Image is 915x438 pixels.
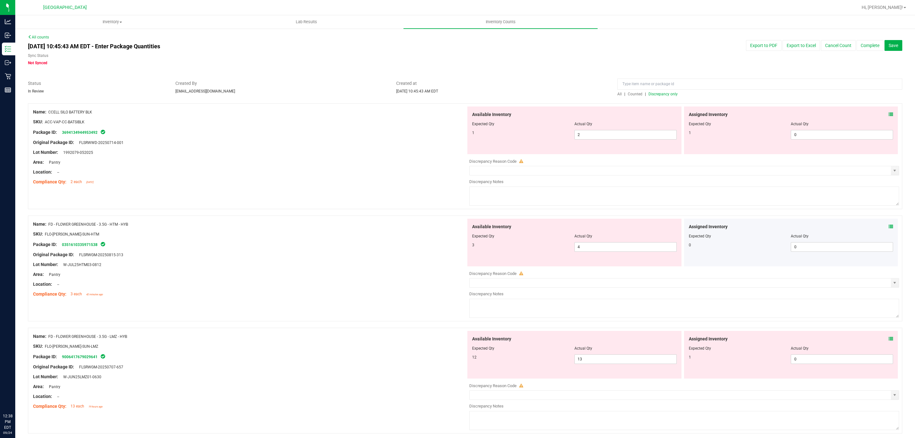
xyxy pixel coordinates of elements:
button: Export to PDF [746,40,782,51]
span: Pantry [46,385,60,389]
inline-svg: Inventory [5,46,11,52]
span: Name: [33,109,46,114]
span: FD - FLOWER GREENHOUSE - 3.5G - LMZ - HYB [48,334,127,339]
span: | [624,92,625,96]
span: Expected Qty [472,122,494,126]
span: 1992079-052025 [60,150,93,155]
inline-svg: Analytics [5,18,11,25]
span: [DATE] 10:45:43 AM EDT [396,89,438,93]
span: Compliance Qty: [33,404,66,409]
a: 3694134944953492 [62,130,98,135]
span: ACC-VAP-CC-BATSIBLK [45,120,85,124]
span: Compliance Qty: [33,179,66,184]
span: FD - FLOWER GREENHOUSE - 3.5G - HTM - HYB [48,222,128,227]
span: CCELL SILO BATTERY BLK [48,110,92,114]
span: [EMAIL_ADDRESS][DOMAIN_NAME] [175,89,235,93]
span: Package ID: [33,242,57,247]
span: select [891,278,899,287]
span: Assigned Inventory [689,223,728,230]
span: Area: [33,160,44,165]
span: FLO-[PERSON_NAME]-SUN-HTM [45,232,99,236]
span: Area: [33,272,44,277]
div: 0 [689,242,791,248]
span: In Review [28,89,44,93]
span: select [891,166,899,175]
div: Actual Qty [791,346,893,351]
iframe: Resource center [6,387,25,406]
span: Name: [33,222,46,227]
span: Discrepancy Reason Code [469,271,517,276]
div: Discrepancy Notes [469,291,899,297]
span: -- [54,282,59,287]
span: Assigned Inventory [689,336,728,342]
span: Created By [175,80,387,87]
div: 1 [689,130,791,136]
iframe: Resource center unread badge [19,386,26,394]
input: 4 [575,243,676,251]
span: Counted [628,92,642,96]
span: Available Inventory [472,223,511,230]
span: [GEOGRAPHIC_DATA] [43,5,87,10]
input: 0 [791,130,893,139]
span: Discrepancy only [648,92,678,96]
span: W-JUL25HTM03-0812 [60,263,101,267]
span: Compliance Qty: [33,291,66,297]
span: FLSRWWD-20250714-001 [76,140,124,145]
div: Discrepancy Notes [469,179,899,185]
h4: [DATE] 10:45:43 AM EDT - Enter Package Quantities [28,43,534,50]
div: 1 [689,354,791,360]
input: 13 [575,355,676,364]
span: 1 [472,131,474,135]
span: Package ID: [33,354,57,359]
span: Available Inventory [472,336,511,342]
span: SKU: [33,344,43,349]
span: FLO-[PERSON_NAME]-SUN-LMZ [45,344,98,349]
span: Name: [33,334,46,339]
span: 3 [472,243,474,247]
span: -- [54,170,59,175]
a: 9006417679029641 [62,355,98,359]
span: Lot Number: [33,150,58,155]
span: Actual Qty [574,346,592,351]
span: Actual Qty [574,234,592,238]
span: 42 minutes ago [86,293,103,296]
span: Lot Number: [33,262,58,267]
span: [DATE] [86,181,93,184]
span: In Sync [100,129,106,135]
span: Save [889,43,898,48]
div: Expected Qty [689,121,791,127]
a: Discrepancy only [647,92,678,96]
span: -- [54,394,59,399]
span: Location: [33,169,52,175]
span: 3 each [71,292,82,296]
a: 0351610335971538 [62,243,98,247]
span: 12 [472,355,477,359]
inline-svg: Inbound [5,32,11,38]
span: Expected Qty [472,346,494,351]
inline-svg: Reports [5,87,11,93]
span: Package ID: [33,130,57,135]
a: All counts [28,35,49,39]
span: All [617,92,622,96]
inline-svg: Outbound [5,59,11,66]
span: Created at [396,80,608,87]
span: FLSRWGM-20250707-657 [76,365,123,369]
a: Counted [626,92,645,96]
span: FLSRWGM-20250815-313 [76,253,123,257]
input: 0 [791,355,893,364]
div: Expected Qty [689,233,791,239]
button: Export to Excel [783,40,820,51]
span: SKU: [33,119,43,124]
span: SKU: [33,231,43,236]
span: Not Synced [28,61,47,65]
div: Actual Qty [791,121,893,127]
input: 2 [575,130,676,139]
p: 09/24 [3,430,12,435]
label: Sync Status [28,53,48,58]
span: Expected Qty [472,234,494,238]
span: 19 hours ago [88,405,103,408]
div: Expected Qty [689,346,791,351]
span: Status [28,80,166,87]
span: Actual Qty [574,122,592,126]
span: Pantry [46,160,60,165]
